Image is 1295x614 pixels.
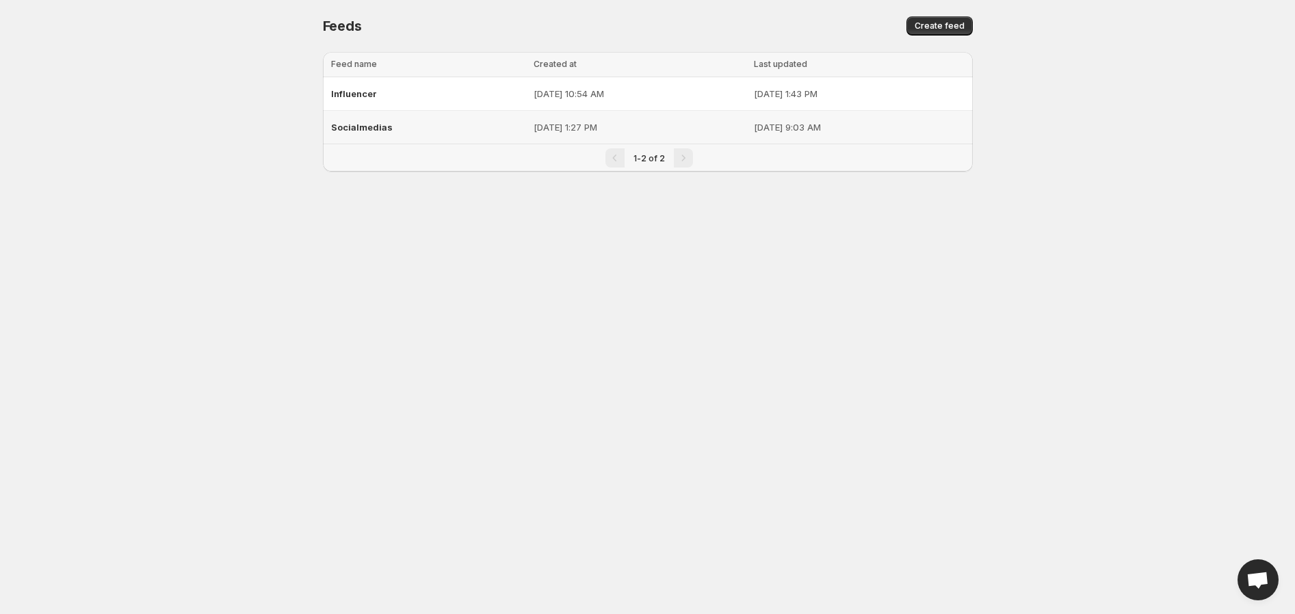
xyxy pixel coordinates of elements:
[754,59,807,69] span: Last updated
[633,153,665,163] span: 1-2 of 2
[534,120,746,134] p: [DATE] 1:27 PM
[331,59,377,69] span: Feed name
[534,59,577,69] span: Created at
[906,16,973,36] button: Create feed
[915,21,965,31] span: Create feed
[1238,559,1279,600] div: Open chat
[323,18,362,34] span: Feeds
[331,122,393,133] span: Socialmedias
[331,88,377,99] span: Influencer
[754,87,964,101] p: [DATE] 1:43 PM
[534,87,746,101] p: [DATE] 10:54 AM
[754,120,964,134] p: [DATE] 9:03 AM
[323,144,973,172] nav: Pagination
